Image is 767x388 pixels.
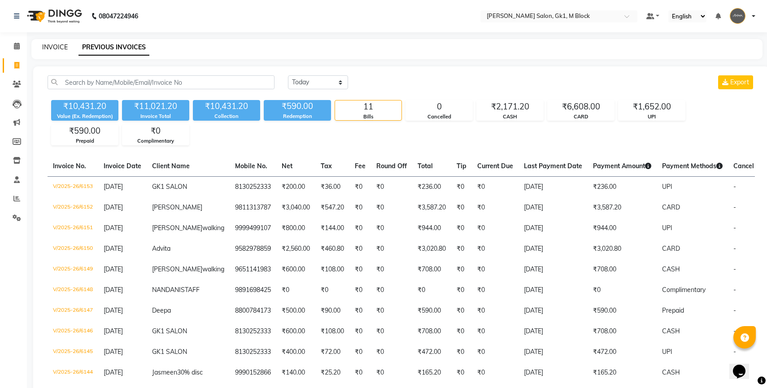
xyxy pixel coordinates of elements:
[152,183,187,191] span: GK1 SALON
[321,162,332,170] span: Tax
[282,162,292,170] span: Net
[519,301,588,321] td: [DATE]
[662,224,672,232] span: UPI
[519,362,588,383] td: [DATE]
[662,348,672,356] span: UPI
[48,239,98,259] td: V/2025-26/6150
[451,342,472,362] td: ₹0
[662,183,672,191] span: UPI
[230,362,276,383] td: 9990152866
[264,100,331,113] div: ₹590.00
[406,113,472,121] div: Cancelled
[230,218,276,239] td: 9999499107
[315,342,349,362] td: ₹72.00
[457,162,466,170] span: Tip
[451,259,472,280] td: ₹0
[315,362,349,383] td: ₹25.20
[51,100,118,113] div: ₹10,431.20
[152,265,202,273] span: [PERSON_NAME]
[418,162,433,170] span: Total
[733,286,736,294] span: -
[52,137,118,145] div: Prepaid
[371,218,412,239] td: ₹0
[104,224,123,232] span: [DATE]
[588,362,657,383] td: ₹165.20
[412,197,451,218] td: ₹3,587.20
[48,321,98,342] td: V/2025-26/6146
[349,259,371,280] td: ₹0
[349,197,371,218] td: ₹0
[349,280,371,301] td: ₹0
[48,197,98,218] td: V/2025-26/6152
[588,197,657,218] td: ₹3,587.20
[48,259,98,280] td: V/2025-26/6149
[276,218,315,239] td: ₹800.00
[519,321,588,342] td: [DATE]
[230,321,276,342] td: 8130252333
[412,301,451,321] td: ₹590.00
[588,259,657,280] td: ₹708.00
[519,197,588,218] td: [DATE]
[412,259,451,280] td: ₹708.00
[99,4,138,29] b: 08047224946
[104,368,123,376] span: [DATE]
[202,265,224,273] span: walking
[349,176,371,197] td: ₹0
[412,342,451,362] td: ₹472.00
[181,286,200,294] span: STAFF
[519,342,588,362] td: [DATE]
[230,301,276,321] td: 8800784173
[230,259,276,280] td: 9651141983
[230,280,276,301] td: 9891698425
[733,183,736,191] span: -
[371,362,412,383] td: ₹0
[152,203,202,211] span: [PERSON_NAME]
[412,362,451,383] td: ₹165.20
[662,244,680,253] span: CARD
[519,259,588,280] td: [DATE]
[371,259,412,280] td: ₹0
[662,306,684,314] span: Prepaid
[472,321,519,342] td: ₹0
[472,239,519,259] td: ₹0
[193,113,260,120] div: Collection
[371,197,412,218] td: ₹0
[230,197,276,218] td: 9811313787
[355,162,366,170] span: Fee
[477,100,543,113] div: ₹2,171.20
[104,306,123,314] span: [DATE]
[477,113,543,121] div: CASH
[276,197,315,218] td: ₹3,040.00
[451,362,472,383] td: ₹0
[235,162,267,170] span: Mobile No.
[104,162,141,170] span: Invoice Date
[42,43,68,51] a: INVOICE
[349,342,371,362] td: ₹0
[519,239,588,259] td: [DATE]
[349,321,371,342] td: ₹0
[619,100,685,113] div: ₹1,652.00
[619,113,685,121] div: UPI
[276,362,315,383] td: ₹140.00
[23,4,84,29] img: logo
[412,280,451,301] td: ₹0
[276,176,315,197] td: ₹200.00
[588,239,657,259] td: ₹3,020.80
[472,301,519,321] td: ₹0
[472,342,519,362] td: ₹0
[315,301,349,321] td: ₹90.00
[104,286,123,294] span: [DATE]
[733,203,736,211] span: -
[104,244,123,253] span: [DATE]
[730,78,749,86] span: Export
[412,239,451,259] td: ₹3,020.80
[152,306,171,314] span: Deepa
[104,327,123,335] span: [DATE]
[451,197,472,218] td: ₹0
[519,176,588,197] td: [DATE]
[315,259,349,280] td: ₹108.00
[451,176,472,197] td: ₹0
[104,183,123,191] span: [DATE]
[472,218,519,239] td: ₹0
[548,113,614,121] div: CARD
